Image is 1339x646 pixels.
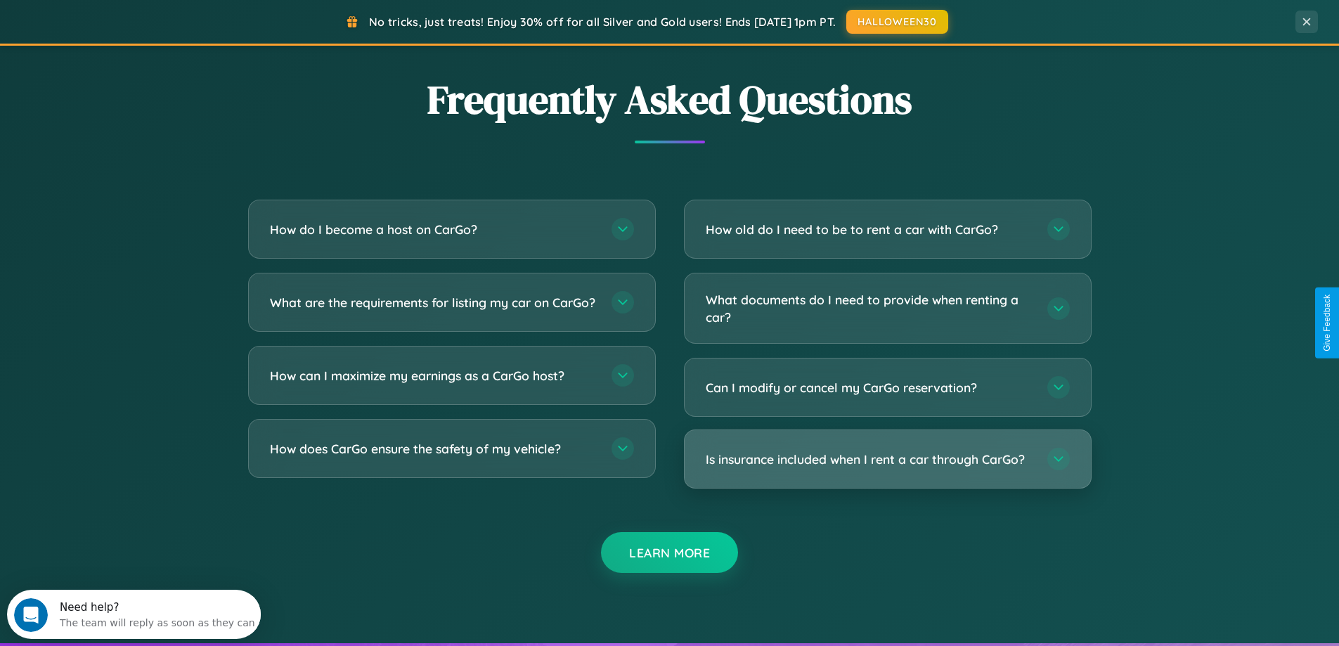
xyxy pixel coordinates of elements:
button: HALLOWEEN30 [846,10,948,34]
iframe: Intercom live chat discovery launcher [7,590,261,639]
h3: Is insurance included when I rent a car through CarGo? [706,451,1033,468]
button: Learn More [601,532,738,573]
h3: What documents do I need to provide when renting a car? [706,291,1033,325]
h3: What are the requirements for listing my car on CarGo? [270,294,597,311]
div: Need help? [53,12,248,23]
span: No tricks, just treats! Enjoy 30% off for all Silver and Gold users! Ends [DATE] 1pm PT. [369,15,836,29]
div: The team will reply as soon as they can [53,23,248,38]
div: Open Intercom Messenger [6,6,261,44]
h3: How do I become a host on CarGo? [270,221,597,238]
h3: Can I modify or cancel my CarGo reservation? [706,379,1033,396]
h3: How old do I need to be to rent a car with CarGo? [706,221,1033,238]
div: Give Feedback [1322,295,1332,351]
h2: Frequently Asked Questions [248,72,1092,127]
h3: How does CarGo ensure the safety of my vehicle? [270,440,597,458]
h3: How can I maximize my earnings as a CarGo host? [270,367,597,385]
iframe: Intercom live chat [14,598,48,632]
